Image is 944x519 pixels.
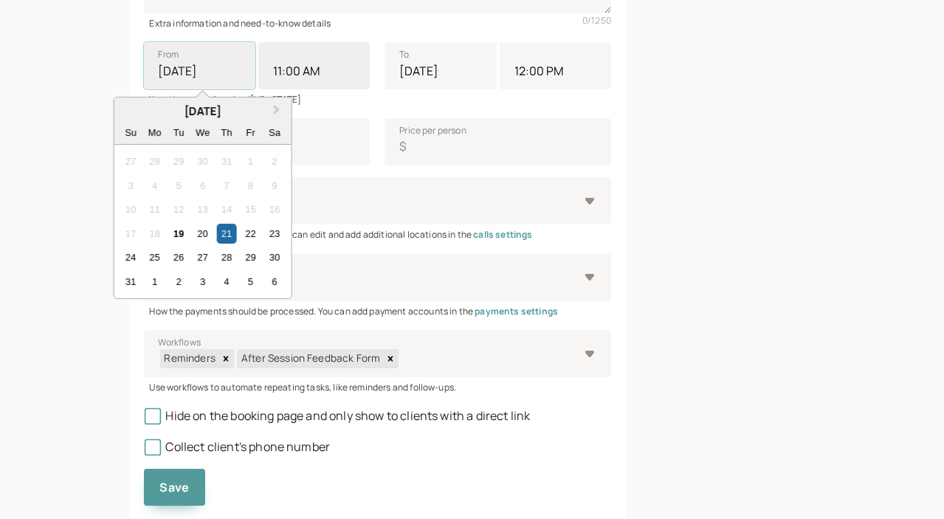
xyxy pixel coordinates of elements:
[144,408,531,424] span: Hide on the booking page and only show to clients with a direct link
[120,200,140,220] div: Not available Sunday, August 10th, 2025
[264,200,284,220] div: Not available Saturday, August 16th, 2025
[264,176,284,196] div: Not available Saturday, August 9th, 2025
[193,152,213,172] div: Not available Wednesday, July 30th, 2025
[120,224,140,244] div: Not available Sunday, August 17th, 2025
[193,272,213,292] div: Choose Wednesday, September 3rd, 2025
[144,224,612,241] div: Where the session will be held.
[120,176,140,196] div: Not available Sunday, August 3rd, 2025
[264,123,284,142] div: Saturday
[399,123,466,138] span: Price per person
[168,123,188,142] div: Tuesday
[145,272,165,292] div: Choose Monday, September 1st, 2025
[144,13,612,30] div: Extra information and need-to-know details
[241,248,261,268] div: Choose Friday, August 29th, 2025
[160,349,218,368] div: Reminders
[120,272,140,292] div: Choose Sunday, August 31st, 2025
[145,224,165,244] div: Not available Monday, August 18th, 2025
[168,200,188,220] div: Not available Tuesday, August 12th, 2025
[193,200,213,220] div: Not available Wednesday, August 13th, 2025
[160,479,190,495] span: Save
[193,224,213,244] div: Choose Wednesday, August 20th, 2025
[382,349,399,368] div: Remove After Session Feedback Form
[113,97,292,299] div: Choose Date
[216,224,236,244] div: Choose Thursday, August 21st, 2025
[241,272,261,292] div: Choose Friday, September 5th, 2025
[216,152,236,172] div: Not available Thursday, July 31st, 2025
[119,150,286,294] div: Month August, 2025
[399,350,401,367] input: WorkflowsRemindersRemove RemindersAfter Session Feedback FormRemove After Session Feedback Form
[258,42,370,89] input: 12:00 AM
[144,301,612,318] div: How the payments should be processed. You can add payment accounts in the
[193,176,213,196] div: Not available Wednesday, August 6th, 2025
[275,228,532,241] span: You can edit and add additional locations in the
[168,272,188,292] div: Choose Tuesday, September 2nd, 2025
[159,335,201,350] span: Workflows
[264,248,284,268] div: Choose Saturday, August 30th, 2025
[870,448,944,519] iframe: Chat Widget
[216,272,236,292] div: Choose Thursday, September 4th, 2025
[241,224,261,244] div: Choose Friday, August 22nd, 2025
[218,349,234,368] div: Remove Reminders
[159,47,179,62] span: From
[399,137,406,157] span: $
[264,152,284,172] div: Not available Saturday, August 2nd, 2025
[144,42,255,89] input: From
[266,99,289,123] button: Next Month
[264,272,284,292] div: Choose Saturday, September 6th, 2025
[500,42,611,89] input: 12:00 AM
[216,176,236,196] div: Not available Thursday, August 7th, 2025
[399,47,409,62] span: To
[241,176,261,196] div: Not available Friday, August 8th, 2025
[145,152,165,172] div: Not available Monday, July 28th, 2025
[120,152,140,172] div: Not available Sunday, July 27th, 2025
[385,42,496,89] input: To
[144,469,206,506] button: Save
[216,200,236,220] div: Not available Thursday, August 14th, 2025
[193,123,213,142] div: Wednesday
[150,381,457,393] span: Use workflows to automate repeating tasks, like reminders and follow-ups.
[168,224,188,244] div: Choose Tuesday, August 19th, 2025
[264,224,284,244] div: Choose Saturday, August 23rd, 2025
[475,305,558,317] a: payments settings
[241,123,261,142] div: Friday
[385,118,611,165] input: Price per person$
[145,176,165,196] div: Not available Monday, August 4th, 2025
[120,248,140,268] div: Choose Sunday, August 24th, 2025
[145,248,165,268] div: Choose Monday, August 25th, 2025
[193,248,213,268] div: Choose Wednesday, August 27th, 2025
[216,123,236,142] div: Thursday
[168,152,188,172] div: Not available Tuesday, July 29th, 2025
[120,123,140,142] div: Sunday
[114,103,291,120] h2: [DATE]
[168,248,188,268] div: Choose Tuesday, August 26th, 2025
[237,349,382,368] div: After Session Feedback Form
[216,248,236,268] div: Choose Thursday, August 28th, 2025
[168,176,188,196] div: Not available Tuesday, August 5th, 2025
[145,123,165,142] div: Monday
[144,439,331,455] span: Collect client's phone number
[241,200,261,220] div: Not available Friday, August 15th, 2025
[144,89,612,106] div: Your timezone: America/[US_STATE]
[241,152,261,172] div: Not available Friday, August 1st, 2025
[473,228,532,241] a: calls settings
[145,200,165,220] div: Not available Monday, August 11th, 2025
